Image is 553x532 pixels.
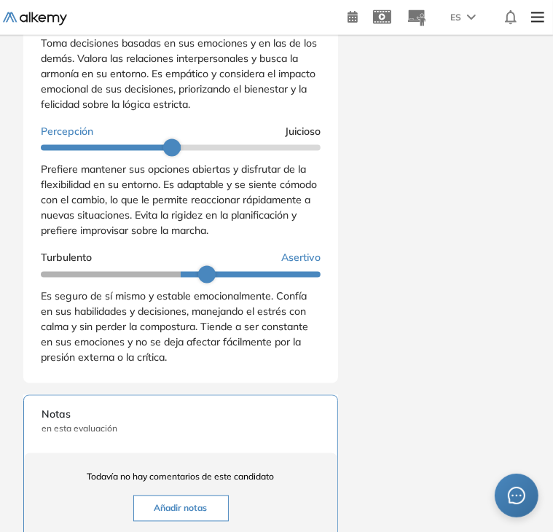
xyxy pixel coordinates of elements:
span: Asertivo [281,251,321,266]
span: en esta evaluación [42,423,320,436]
span: Juicioso [285,124,321,139]
span: Notas [42,407,320,423]
span: Percepción [41,124,93,139]
button: Añadir notas [133,496,229,522]
img: Menu [525,3,550,32]
span: Es seguro de sí mismo y estable emocionalmente. Confía en sus habilidades y decisiones, manejando... [41,290,308,364]
span: message [508,487,525,504]
span: Todavía no hay comentarios de este candidato [42,471,320,484]
span: Prefiere mantener sus opciones abiertas y disfrutar de la flexibilidad en su entorno. Es adaptabl... [41,163,317,238]
span: Toma decisiones basadas en sus emociones y en las de los demás. Valora las relaciones interperson... [41,36,317,111]
span: ES [450,11,461,24]
img: Logo [3,12,67,26]
img: arrow [467,15,476,20]
span: Turbulento [41,251,92,266]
